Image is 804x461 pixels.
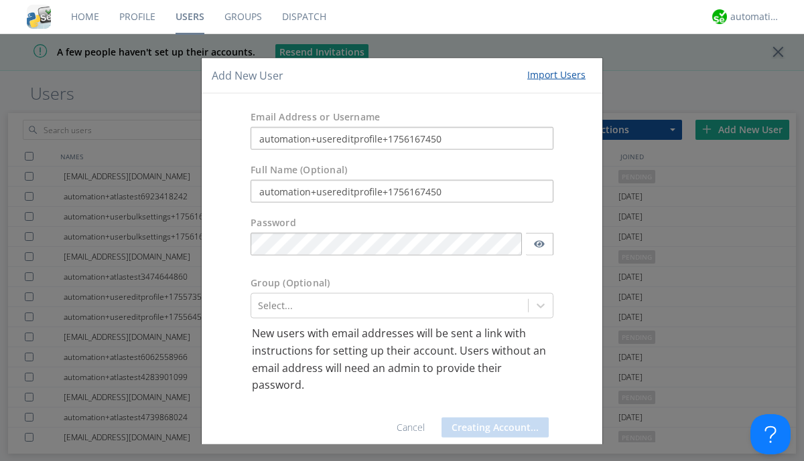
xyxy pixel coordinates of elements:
[212,68,283,83] h4: Add New User
[251,216,296,229] label: Password
[712,9,727,24] img: d2d01cd9b4174d08988066c6d424eccd
[527,68,586,81] div: Import Users
[442,417,549,437] button: Creating Account...
[397,420,425,433] a: Cancel
[251,163,347,177] label: Full Name (Optional)
[252,325,552,393] p: New users with email addresses will be sent a link with instructions for setting up their account...
[27,5,51,29] img: cddb5a64eb264b2086981ab96f4c1ba7
[251,180,553,203] input: Julie Appleseed
[251,127,553,150] input: e.g. email@address.com, Housekeeping1
[251,110,380,124] label: Email Address or Username
[251,276,330,290] label: Group (Optional)
[730,10,781,23] div: automation+atlas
